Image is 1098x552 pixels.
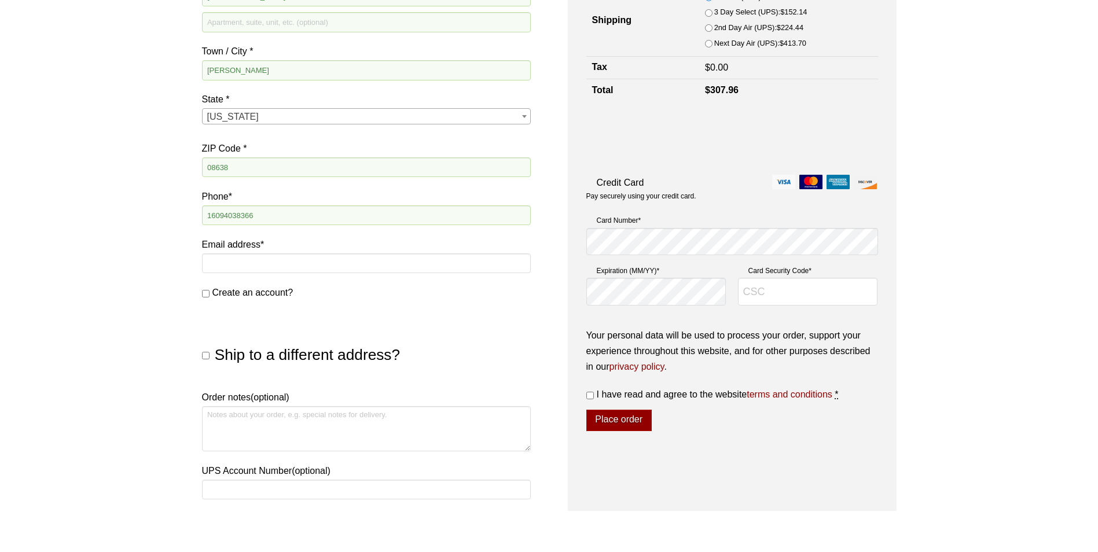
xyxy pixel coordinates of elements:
[202,237,531,252] label: Email address
[202,290,210,297] input: Create an account?
[202,108,531,124] span: State
[292,466,330,476] span: (optional)
[586,79,700,102] th: Total
[714,37,806,50] label: Next Day Air (UPS):
[714,6,807,19] label: 3 Day Select (UPS):
[854,175,877,189] img: discover
[780,39,806,47] bdi: 413.70
[780,8,807,16] bdi: 152.14
[202,389,531,405] label: Order notes
[586,327,878,375] p: Your personal data will be used to process your order, support your experience throughout this we...
[827,175,850,189] img: amex
[738,278,878,306] input: CSC
[597,389,832,399] span: I have read and agree to the website
[705,85,739,95] bdi: 307.96
[705,85,710,95] span: $
[586,210,878,315] fieldset: Payment Info
[202,352,210,359] input: Ship to a different address?
[202,43,531,59] label: Town / City
[586,410,652,432] button: Place order
[705,62,710,72] span: $
[780,39,784,47] span: $
[777,23,781,32] span: $
[586,56,700,79] th: Tax
[714,21,803,34] label: 2nd Day Air (UPS):
[780,8,784,16] span: $
[586,215,878,226] label: Card Number
[212,288,293,297] span: Create an account?
[251,392,289,402] span: (optional)
[586,265,726,277] label: Expiration (MM/YY)
[772,175,795,189] img: visa
[747,389,832,399] a: terms and conditions
[202,189,531,204] label: Phone
[835,389,838,399] abbr: required
[777,23,803,32] bdi: 224.44
[609,362,664,371] a: privacy policy
[202,141,531,156] label: ZIP Code
[738,265,878,277] label: Card Security Code
[203,109,530,125] span: New Jersey
[586,113,762,159] iframe: reCAPTCHA
[215,346,400,363] span: Ship to a different address?
[586,192,878,201] p: Pay securely using your credit card.
[586,392,594,399] input: I have read and agree to the websiteterms and conditions *
[586,175,878,190] label: Credit Card
[202,91,531,107] label: State
[202,463,531,479] label: UPS Account Number
[202,12,531,32] input: Apartment, suite, unit, etc. (optional)
[799,175,822,189] img: mastercard
[705,62,728,72] bdi: 0.00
